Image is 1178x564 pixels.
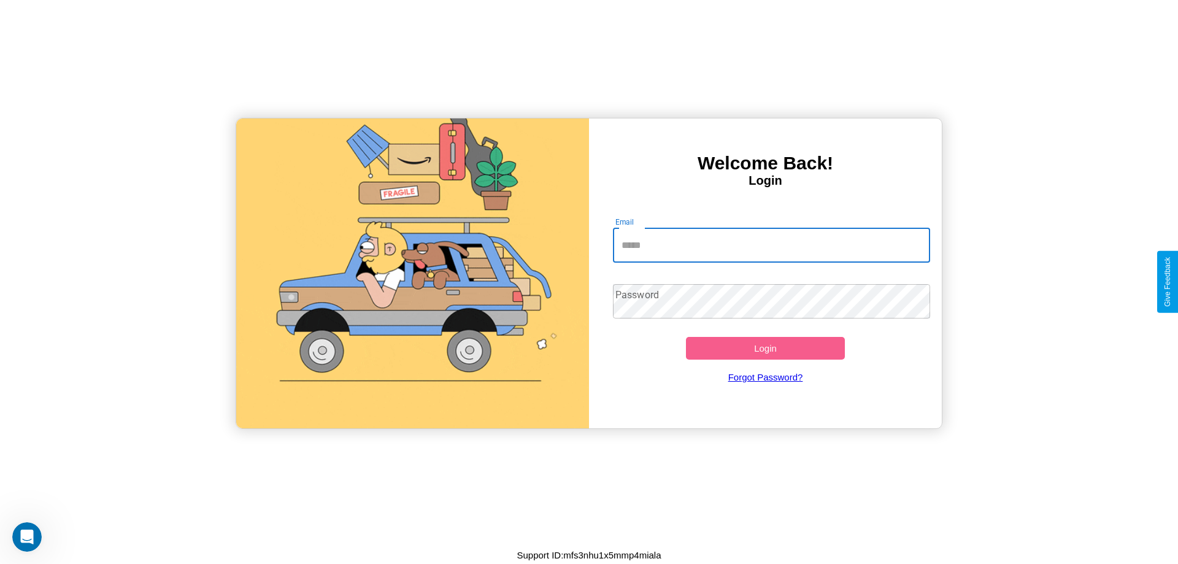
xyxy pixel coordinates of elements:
[686,337,845,360] button: Login
[12,522,42,552] iframe: Intercom live chat
[615,217,634,227] label: Email
[517,547,661,563] p: Support ID: mfs3nhu1x5mmp4miala
[589,153,942,174] h3: Welcome Back!
[607,360,925,395] a: Forgot Password?
[236,118,589,428] img: gif
[1163,257,1172,307] div: Give Feedback
[589,174,942,188] h4: Login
